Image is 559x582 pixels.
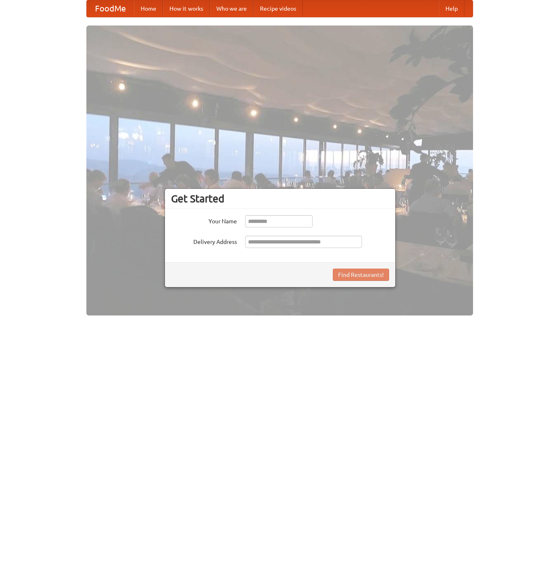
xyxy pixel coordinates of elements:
[134,0,163,17] a: Home
[87,0,134,17] a: FoodMe
[253,0,303,17] a: Recipe videos
[439,0,464,17] a: Help
[163,0,210,17] a: How it works
[171,215,237,225] label: Your Name
[171,192,389,205] h3: Get Started
[171,236,237,246] label: Delivery Address
[210,0,253,17] a: Who we are
[333,269,389,281] button: Find Restaurants!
